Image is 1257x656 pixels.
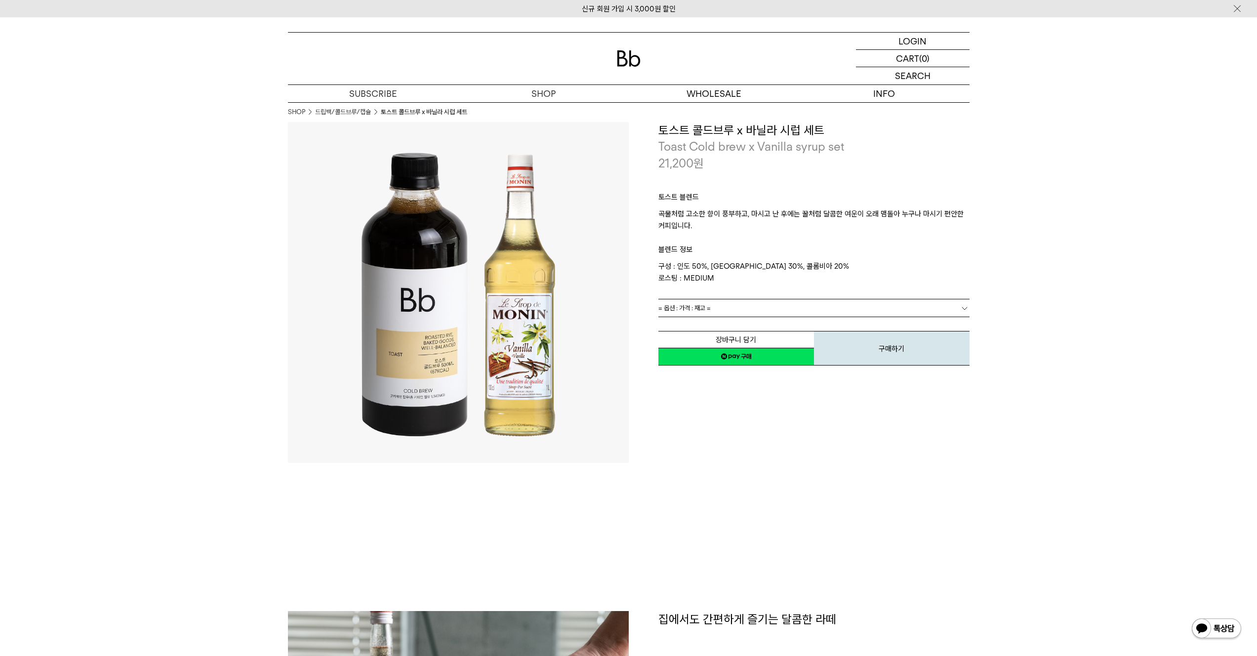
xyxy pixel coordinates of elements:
[617,50,641,67] img: 로고
[919,50,930,67] p: (0)
[658,191,970,208] p: 토스트 블렌드
[629,85,799,102] p: WHOLESALE
[895,67,931,84] p: SEARCH
[288,85,458,102] a: SUBSCRIBE
[856,50,970,67] a: CART (0)
[381,107,467,117] li: 토스트 콜드브루 x 바닐라 시럽 세트
[658,208,970,232] p: 곡물처럼 고소한 향이 풍부하고, 마시고 난 후에는 꿀처럼 달콤한 여운이 오래 맴돌아 누구나 마시기 편안한 커피입니다.
[693,156,704,170] span: 원
[856,33,970,50] a: LOGIN
[814,331,970,366] button: 구매하기
[658,232,970,260] p: 블렌드 정보
[799,85,970,102] p: INFO
[658,155,704,172] p: 21,200
[458,85,629,102] a: SHOP
[288,122,629,463] img: 토스트 콜드브루 x 바닐라 시럽 세트
[658,331,814,348] button: 장바구니 담기
[658,348,814,366] a: 새창
[315,107,371,117] a: 드립백/콜드브루/캡슐
[658,299,711,317] span: = 옵션 : 가격 : 재고 =
[658,260,970,284] p: 구성 : 인도 50%, [GEOGRAPHIC_DATA] 30%, 콜롬비아 20% 로스팅 : MEDIUM
[582,4,676,13] a: 신규 회원 가입 시 3,000원 할인
[288,107,305,117] a: SHOP
[1191,617,1242,641] img: 카카오톡 채널 1:1 채팅 버튼
[898,33,927,49] p: LOGIN
[896,50,919,67] p: CART
[658,122,970,139] h3: 토스트 콜드브루 x 바닐라 시럽 세트
[658,138,970,155] p: Toast Cold brew x Vanilla syrup set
